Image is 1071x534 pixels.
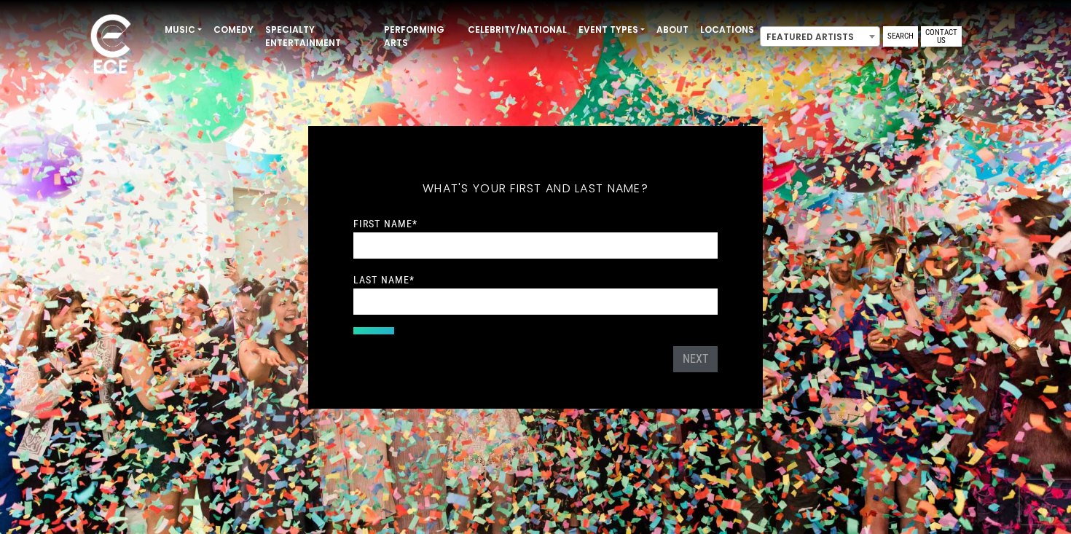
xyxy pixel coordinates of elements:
a: Music [159,17,208,42]
span: Featured Artists [761,27,879,47]
a: Search [883,26,918,47]
label: First Name [353,217,417,230]
a: Specialty Entertainment [259,17,378,55]
a: Event Types [573,17,651,42]
a: About [651,17,694,42]
a: Performing Arts [378,17,462,55]
span: Featured Artists [760,26,880,47]
img: ece_new_logo_whitev2-1.png [74,10,147,81]
a: Celebrity/National [462,17,573,42]
h5: What's your first and last name? [353,162,718,215]
a: Contact Us [921,26,962,47]
a: Locations [694,17,760,42]
label: Last Name [353,273,415,286]
a: Comedy [208,17,259,42]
